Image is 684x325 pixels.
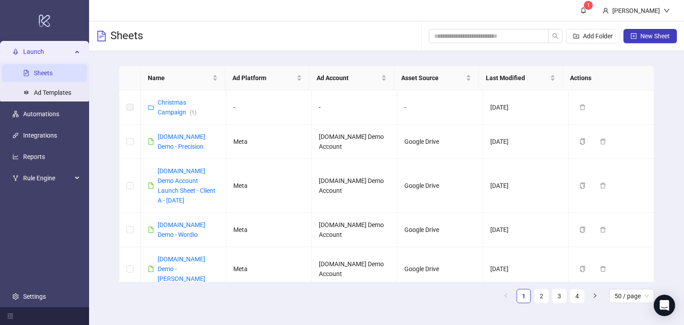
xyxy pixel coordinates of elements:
td: [DATE] [483,213,569,247]
a: Automations [23,110,59,118]
a: Reports [23,153,45,160]
td: [DOMAIN_NAME] Demo Account [312,125,397,159]
span: Ad Platform [232,73,295,83]
td: [DOMAIN_NAME] Demo Account [312,159,397,213]
div: Open Intercom Messenger [654,295,675,316]
a: 2 [535,289,548,303]
td: Meta [226,159,312,213]
a: [DOMAIN_NAME] Demo - Precision [158,133,205,150]
span: file [148,227,154,233]
span: left [503,293,509,298]
span: rocket [12,49,19,55]
th: Ad Platform [225,66,310,90]
a: 3 [553,289,566,303]
td: Meta [226,247,312,291]
th: Actions [563,66,647,90]
span: menu-fold [7,313,13,319]
td: - [312,90,397,125]
span: copy [579,183,586,189]
button: Add Folder [566,29,620,43]
span: down [664,8,670,14]
td: Google Drive [397,213,483,247]
a: [DOMAIN_NAME] Demo - [PERSON_NAME] [158,256,205,282]
td: Google Drive [397,247,483,291]
span: delete [600,138,606,145]
div: [PERSON_NAME] [609,6,664,16]
th: Name [141,66,225,90]
li: Previous Page [499,289,513,303]
span: right [592,293,598,298]
span: search [552,33,558,39]
td: - [226,90,312,125]
h3: Sheets [110,29,143,43]
a: 1 [517,289,530,303]
span: folder [148,104,154,110]
th: Last Modified [479,66,563,90]
span: ( 1 ) [190,110,196,116]
td: [DATE] [483,247,569,291]
a: Settings [23,293,46,300]
span: folder-add [573,33,579,39]
button: left [499,289,513,303]
a: Ad Templates [34,89,71,96]
span: Last Modified [486,73,549,83]
a: Sheets [34,69,53,77]
span: Launch [23,43,72,61]
li: 4 [570,289,584,303]
td: [DATE] [483,90,569,125]
a: Integrations [23,132,57,139]
span: 50 / page [615,289,649,303]
span: fork [12,175,19,181]
span: delete [600,227,606,233]
span: bell [580,7,586,13]
span: file [148,183,154,189]
div: Page Size [609,289,654,303]
th: Ad Account [309,66,394,90]
li: 3 [552,289,566,303]
span: copy [579,227,586,233]
span: delete [600,266,606,272]
td: [DOMAIN_NAME] Demo Account [312,247,397,291]
span: copy [579,266,586,272]
td: [DATE] [483,125,569,159]
span: Name [148,73,211,83]
td: [DATE] [483,159,569,213]
td: Meta [226,213,312,247]
span: file [148,266,154,272]
li: 2 [534,289,549,303]
a: [DOMAIN_NAME] Demo Account Launch Sheet - Client A - [DATE] [158,167,216,204]
span: delete [600,183,606,189]
a: 4 [570,289,584,303]
span: Rule Engine [23,169,72,187]
span: Asset Source [401,73,464,83]
span: 1 [587,2,590,8]
a: Christmas Campaign(1) [158,99,196,116]
a: [DOMAIN_NAME] Demo - Wordio [158,221,205,238]
span: user [603,8,609,14]
span: Ad Account [317,73,379,83]
span: copy [579,138,586,145]
span: file-text [96,31,107,41]
td: Google Drive [397,125,483,159]
li: Next Page [588,289,602,303]
span: Add Folder [583,32,613,40]
td: [DOMAIN_NAME] Demo Account [312,213,397,247]
button: right [588,289,602,303]
span: delete [579,104,586,110]
td: Google Drive [397,159,483,213]
th: Asset Source [394,66,479,90]
sup: 1 [584,1,593,10]
li: 1 [517,289,531,303]
span: file [148,138,154,145]
td: Meta [226,125,312,159]
td: - [397,90,483,125]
